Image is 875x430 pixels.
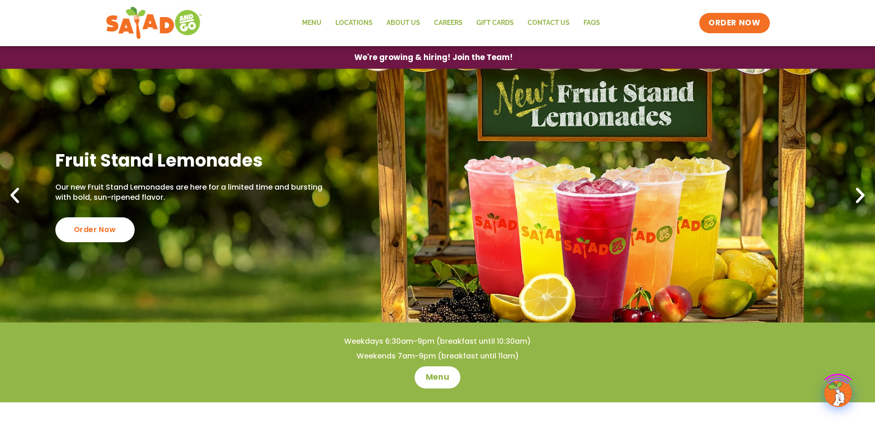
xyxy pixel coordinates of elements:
[340,47,527,68] a: We're growing & hiring! Join the Team!
[470,12,521,34] a: GIFT CARDS
[521,12,577,34] a: Contact Us
[380,12,427,34] a: About Us
[415,366,460,388] a: Menu
[354,54,513,61] span: We're growing & hiring! Join the Team!
[55,182,326,203] p: Our new Fruit Stand Lemonades are here for a limited time and bursting with bold, sun-ripened fla...
[295,12,607,34] nav: Menu
[328,12,380,34] a: Locations
[426,372,449,383] span: Menu
[55,217,135,242] div: Order Now
[18,336,857,346] h4: Weekdays 6:30am-9pm (breakfast until 10:30am)
[106,5,203,42] img: new-SAG-logo-768×292
[18,351,857,361] h4: Weekends 7am-9pm (breakfast until 11am)
[427,12,470,34] a: Careers
[708,18,760,29] span: ORDER NOW
[55,149,326,172] h2: Fruit Stand Lemonades
[295,12,328,34] a: Menu
[577,12,607,34] a: FAQs
[699,13,769,33] a: ORDER NOW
